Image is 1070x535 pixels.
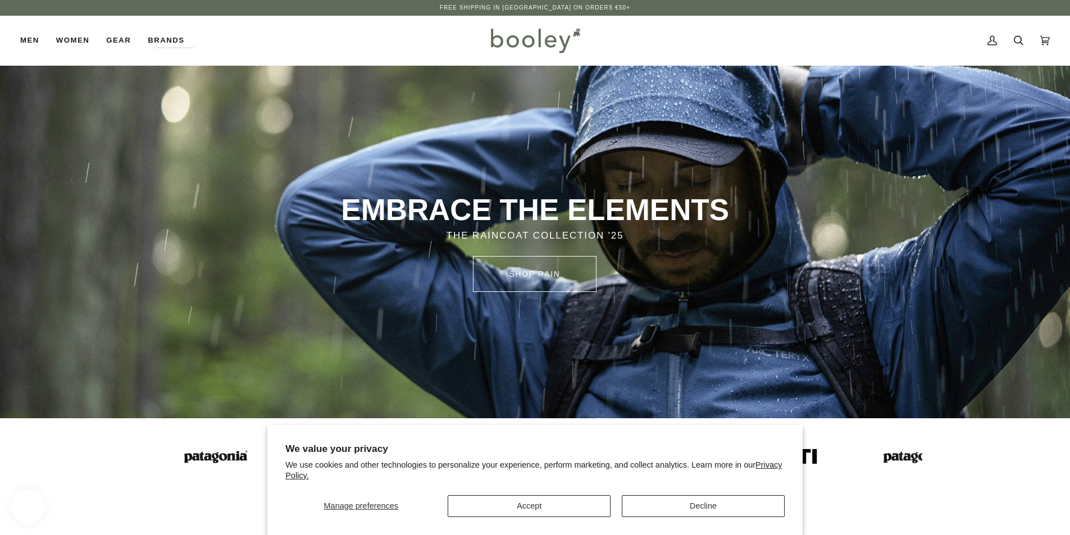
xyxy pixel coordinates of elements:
p: We use cookies and other technologies to personalize your experience, perform marketing, and coll... [285,460,785,481]
a: Brands [139,16,193,65]
img: Booley [486,24,584,57]
span: Women [56,35,89,46]
span: Manage preferences [324,501,398,510]
p: Free Shipping in [GEOGRAPHIC_DATA] on Orders €50+ [440,3,630,12]
p: EMBRACE THE ELEMENTS [212,191,858,228]
a: Women [48,16,98,65]
a: Privacy Policy. [285,460,782,480]
span: Brands [148,35,184,46]
span: Men [20,35,39,46]
h2: We value your privacy [285,443,785,455]
a: Gear [98,16,139,65]
iframe: Button to open loyalty program pop-up [11,490,45,524]
a: Men [20,16,48,65]
button: Manage preferences [285,495,436,517]
a: SHOP rain [473,256,597,292]
button: Decline [622,495,785,517]
button: Accept [448,495,611,517]
p: THE RAINCOAT COLLECTION '25 [212,228,858,243]
span: Gear [106,35,131,46]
